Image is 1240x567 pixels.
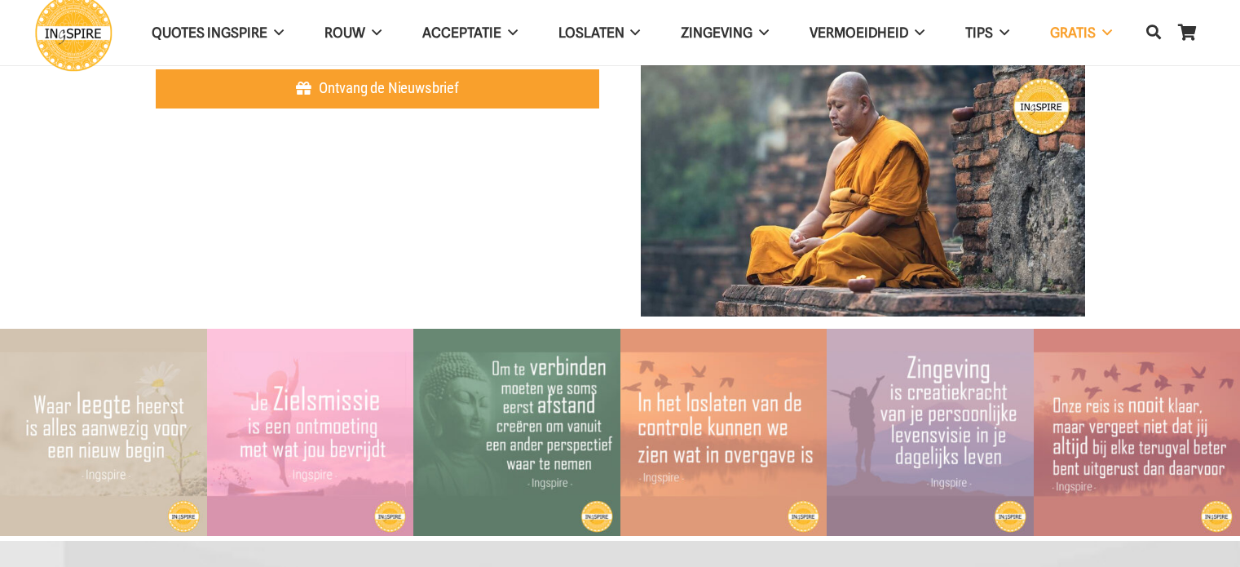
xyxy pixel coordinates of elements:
[422,24,501,41] span: Acceptatie
[620,330,827,347] a: In het loslaten van de controle kunnen we zien wat in overgave is – citaat van Ingspire
[558,24,624,41] span: Loslaten
[207,330,414,347] a: Je zielsmissie is een ontmoeting met wat jou bevrijdt ©
[1137,13,1170,52] a: Zoeken
[324,24,365,41] span: ROUW
[827,330,1034,347] a: Zingeving is creatiekracht van je persoonlijke levensvisie in je dagelijks leven – citaat van Ing...
[827,329,1034,536] img: Zingeving is ceatiekracht van je persoonlijke levensvisie in je dagelijks leven - citaat van Inge...
[152,24,267,41] span: QUOTES INGSPIRE
[304,12,402,54] a: ROUW
[413,330,620,347] a: Om te verbinden moeten we soms eerst afstand creëren – Citaat van Ingspire
[641,65,1085,317] a: Meditatie monnik - ingspire zingeving
[319,79,459,97] span: Ontvang de Nieuwsbrief
[413,329,620,536] img: Quote over Verbinding - Om te verbinden moeten we afstand creëren om vanuit een ander perspectief...
[681,24,752,41] span: Zingeving
[402,12,538,54] a: Acceptatie
[1030,12,1132,54] a: GRATIS
[131,12,304,54] a: QUOTES INGSPIRE
[945,12,1030,54] a: TIPS
[810,24,908,41] span: VERMOEIDHEID
[156,69,600,109] a: Ontvang de Nieuwsbrief
[620,329,827,536] img: Spreuk over controle loslaten om te accepteren wat is - citaat van Ingspire
[1050,24,1096,41] span: GRATIS
[789,12,945,54] a: VERMOEIDHEID
[965,24,993,41] span: TIPS
[641,65,1085,317] img: nieuwsbrief inschrijving ingspire
[538,12,661,54] a: Loslaten
[660,12,789,54] a: Zingeving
